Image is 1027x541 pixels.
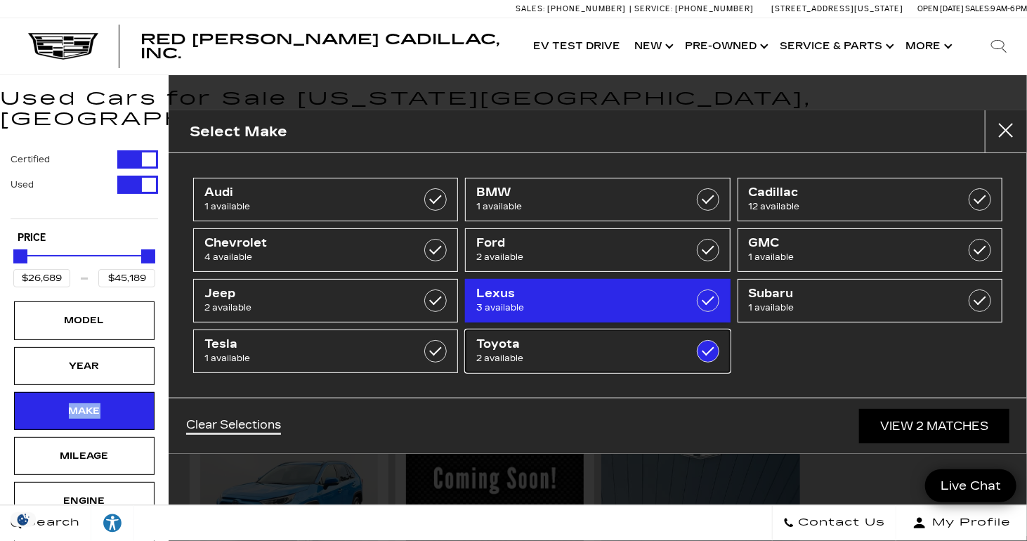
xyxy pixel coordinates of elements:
a: Audi1 available [193,178,458,221]
a: Clear Selections [186,418,281,435]
span: Tesla [204,337,411,351]
span: Subaru [749,287,955,301]
span: Contact Us [794,514,885,533]
span: Toyota [476,337,683,351]
a: Toyota2 available [465,330,730,373]
div: Engine [49,493,119,509]
span: Audi [204,185,411,200]
button: Open user profile menu [896,506,1027,541]
a: Chevrolet4 available [193,228,458,272]
span: GMC [749,236,955,250]
a: Red [PERSON_NAME] Cadillac, Inc. [140,32,512,60]
a: Ford2 available [465,228,730,272]
label: Used [11,178,34,192]
span: 1 available [749,301,955,315]
span: Sales: [965,4,990,13]
a: Lexus3 available [465,279,730,322]
a: Service: [PHONE_NUMBER] [629,5,757,13]
a: Service & Parts [773,18,898,74]
span: 2 available [476,351,683,365]
div: Model [49,313,119,328]
input: Minimum [13,269,70,287]
div: Mileage [49,448,119,464]
span: Cadillac [749,185,955,200]
button: More [898,18,957,74]
span: 4 available [204,250,411,264]
span: Sales: [516,4,545,13]
span: Jeep [204,287,411,301]
span: 2 available [204,301,411,315]
span: 2 available [476,250,683,264]
span: Ford [476,236,683,250]
span: Live Chat [934,478,1008,494]
span: 9 AM-6 PM [990,4,1027,13]
a: [STREET_ADDRESS][US_STATE] [771,4,903,13]
a: Contact Us [772,506,896,541]
h2: Select Make [190,120,287,143]
div: Explore your accessibility options [91,513,133,534]
div: MileageMileage [14,437,155,475]
a: View 2 Matches [859,409,1009,443]
span: [PHONE_NUMBER] [547,4,626,13]
span: Chevrolet [204,236,411,250]
img: Opt-Out Icon [7,512,39,527]
a: EV Test Drive [526,18,627,74]
span: My Profile [927,514,1011,533]
label: Certified [11,152,50,167]
span: 1 available [204,200,411,214]
div: YearYear [14,347,155,385]
input: Maximum [98,269,155,287]
h5: Price [18,232,151,245]
span: 3 available [476,301,683,315]
a: Jeep2 available [193,279,458,322]
div: Make [49,403,119,419]
div: Year [49,358,119,374]
span: BMW [476,185,683,200]
a: BMW1 available [465,178,730,221]
a: Explore your accessibility options [91,506,134,541]
span: [PHONE_NUMBER] [675,4,754,13]
span: 1 available [204,351,411,365]
a: Sales: [PHONE_NUMBER] [516,5,629,13]
a: Tesla1 available [193,330,458,373]
div: ModelModel [14,301,155,339]
a: Pre-Owned [678,18,773,74]
span: 12 available [749,200,955,214]
button: Close [985,110,1027,152]
div: MakeMake [14,392,155,430]
span: Service: [634,4,673,13]
span: Lexus [476,287,683,301]
span: Open [DATE] [917,4,964,13]
div: Price [13,245,155,287]
div: Minimum Price [13,249,27,263]
span: 1 available [749,250,955,264]
div: EngineEngine [14,482,155,520]
a: GMC1 available [738,228,1002,272]
a: Live Chat [925,469,1016,502]
span: Search [22,514,80,533]
img: Cadillac Dark Logo with Cadillac White Text [28,33,98,60]
div: Search [971,18,1027,74]
span: 1 available [476,200,683,214]
div: Filter by Vehicle Type [11,150,158,219]
span: Red [PERSON_NAME] Cadillac, Inc. [140,31,499,62]
div: Maximum Price [141,249,155,263]
a: Cadillac12 available [738,178,1002,221]
section: Click to Open Cookie Consent Modal [7,512,39,527]
a: New [627,18,678,74]
a: Subaru1 available [738,279,1002,322]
